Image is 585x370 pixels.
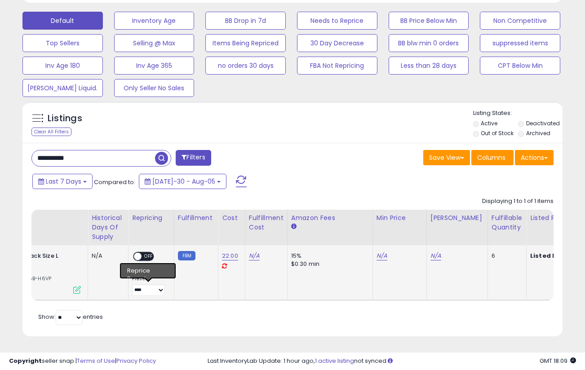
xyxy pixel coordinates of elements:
button: Columns [471,150,514,165]
div: Preset: [132,276,167,296]
span: Show: entries [38,313,103,321]
button: [DATE]-30 - Aug-05 [139,174,226,189]
label: Deactivated [526,119,560,127]
div: Historical Days Of Supply [92,213,124,242]
div: Min Price [377,213,423,223]
button: Inventory Age [114,12,195,30]
button: FBA Not Repricing [297,57,377,75]
p: Listing States: [473,109,563,118]
button: Default [22,12,103,30]
div: Fulfillable Quantity [492,213,523,232]
button: Items Being Repriced [205,34,286,52]
a: 1 active listing [315,357,354,365]
div: Displaying 1 to 1 of 1 items [482,197,554,206]
div: Last InventoryLab Update: 1 hour ago, not synced. [208,357,576,366]
span: Columns [477,153,505,162]
div: Amazon AI * [132,266,167,274]
a: N/A [249,251,260,260]
a: 22.00 [222,251,238,260]
span: Compared to: [94,178,135,186]
h5: Listings [48,112,82,125]
button: Last 7 Days [32,174,93,189]
button: BB blw min 0 orders [389,34,469,52]
button: Less than 28 days [389,57,469,75]
span: 2025-08-13 18:09 GMT [540,357,576,365]
button: Actions [515,150,554,165]
button: suppressed items [480,34,560,52]
strong: Copyright [9,357,42,365]
button: Only Seller No Sales [114,79,195,97]
button: Save View [423,150,470,165]
small: Amazon Fees. [291,223,297,231]
b: Listed Price: [530,251,571,260]
button: no orders 30 days [205,57,286,75]
a: Terms of Use [77,357,115,365]
span: [DATE]-30 - Aug-05 [152,177,215,186]
button: 30 Day Decrease [297,34,377,52]
div: seller snap | | [9,357,156,366]
button: Inv Age 180 [22,57,103,75]
button: Filters [176,150,211,166]
button: Inv Age 365 [114,57,195,75]
button: Needs to Reprice [297,12,377,30]
div: $0.30 min [291,260,366,268]
label: Active [481,119,497,127]
button: BB Price Below Min [389,12,469,30]
button: BB Drop in 7d [205,12,286,30]
a: N/A [377,251,387,260]
button: CPT Below Min [480,57,560,75]
button: Selling @ Max [114,34,195,52]
div: N/A [92,252,121,260]
span: Last 7 Days [46,177,81,186]
div: Clear All Filters [31,128,71,136]
small: FBM [178,251,195,260]
div: Cost [222,213,241,223]
button: Non Competitive [480,12,560,30]
label: Archived [526,129,550,137]
div: Amazon Fees [291,213,369,223]
button: [PERSON_NAME] Liquid. [22,79,103,97]
div: Fulfillment Cost [249,213,284,232]
a: N/A [430,251,441,260]
div: Fulfillment [178,213,214,223]
div: 15% [291,252,366,260]
button: Top Sellers [22,34,103,52]
a: Privacy Policy [116,357,156,365]
div: [PERSON_NAME] [430,213,484,223]
span: OFF [142,253,156,260]
div: Repricing [132,213,170,223]
div: 6 [492,252,519,260]
label: Out of Stock [481,129,514,137]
